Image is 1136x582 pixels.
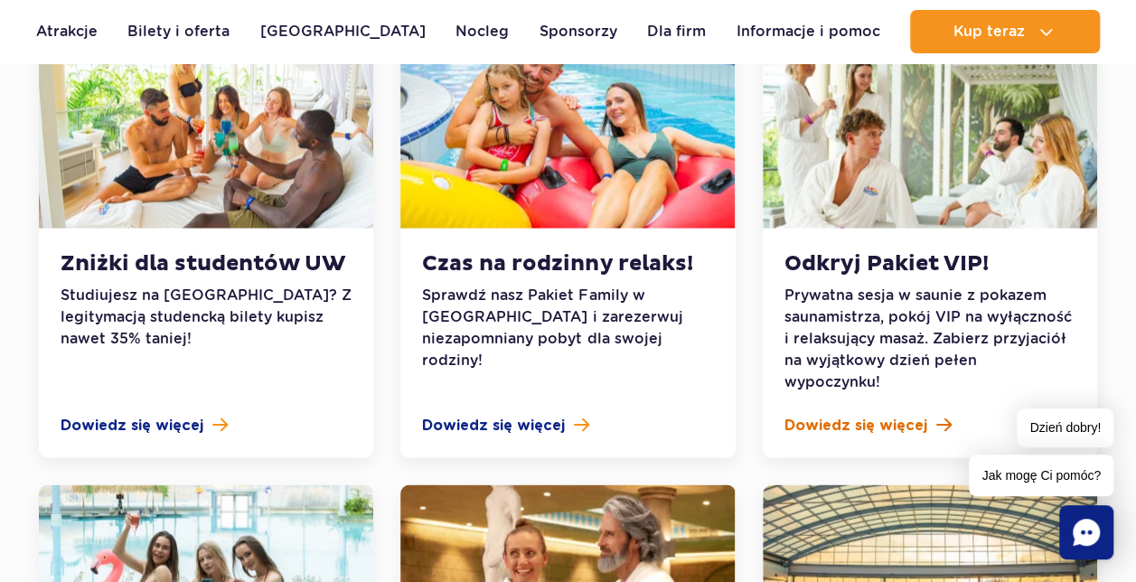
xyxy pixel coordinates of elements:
button: Kup teraz [910,10,1100,53]
a: Nocleg [455,10,509,53]
div: Chat [1059,505,1113,559]
span: Dzień dobry! [1017,408,1113,447]
a: Dowiedz się więcej [784,414,1075,436]
span: Kup teraz [953,23,1024,40]
img: Czas na rodzinny relaks! [400,11,735,228]
h3: Czas na rodzinny relaks! [422,249,713,277]
span: Dowiedz się więcej [422,414,565,436]
a: Informacje i pomoc [737,10,880,53]
span: Jak mogę Ci pomóc? [969,455,1113,496]
a: Sponsorzy [540,10,617,53]
img: Studenci relaksujący się na łóżku cabana w parku wodnym, z tropikalnymi palmami w tle [39,11,373,228]
a: Bilety i oferta [127,10,230,53]
p: Sprawdź nasz Pakiet Family w [GEOGRAPHIC_DATA] i zarezerwuj niezapomniany pobyt dla swojej rodziny! [422,284,713,371]
p: Prywatna sesja w saunie z pokazem saunamistrza, pokój VIP na wyłączność i relaksujący masaż. Zabi... [784,284,1075,392]
span: Dowiedz się więcej [61,414,203,436]
p: Studiujesz na [GEOGRAPHIC_DATA]? Z legitymacją studencką bilety kupisz nawet 35% taniej! [61,284,352,349]
a: Atrakcje [36,10,98,53]
a: Dla firm [647,10,706,53]
h3: Odkryj Pakiet VIP! [784,249,1075,277]
a: [GEOGRAPHIC_DATA] [260,10,426,53]
h3: Zniżki dla studentów UW [61,249,352,277]
img: Odkryj Pakiet VIP! [763,11,1097,228]
a: Dowiedz się więcej [61,414,352,436]
span: Dowiedz się więcej [784,414,927,436]
a: Dowiedz się więcej [422,414,713,436]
